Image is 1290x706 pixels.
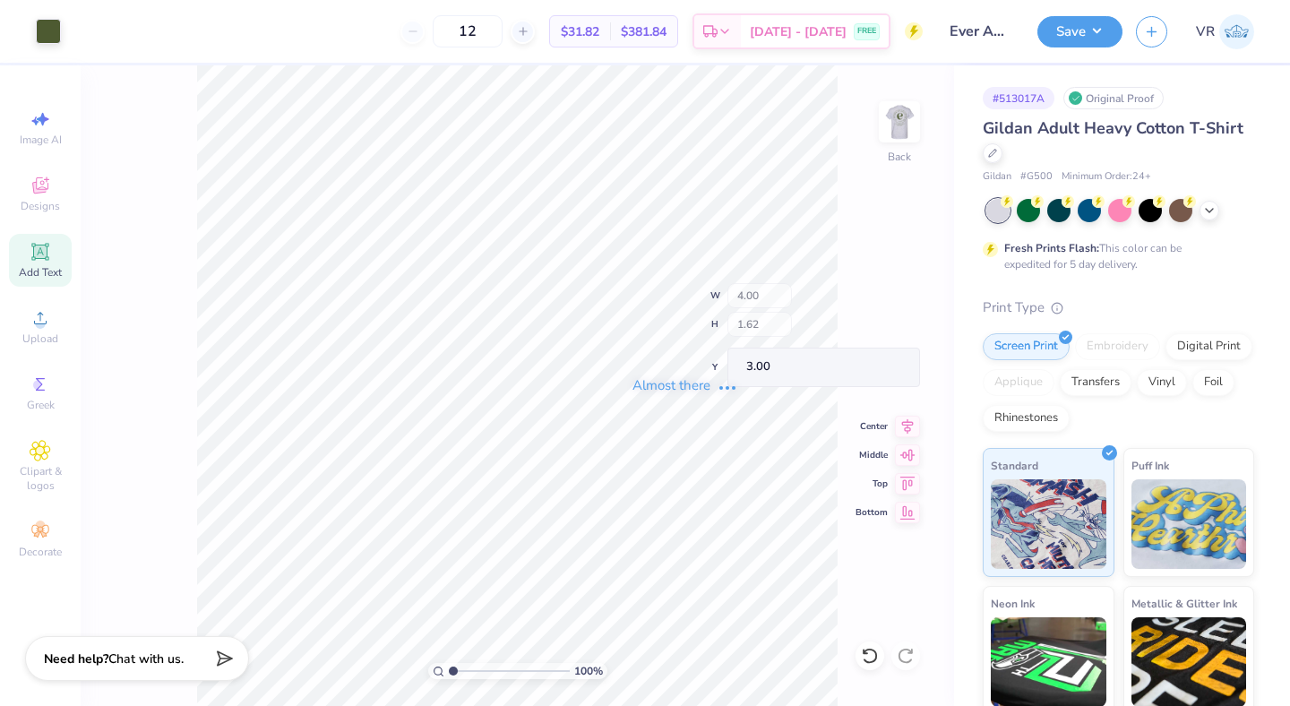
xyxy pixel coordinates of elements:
img: Vincent Roxas [1219,14,1254,49]
span: Add Text [19,265,62,280]
span: $381.84 [621,22,666,41]
input: – – [433,15,503,47]
span: Greek [27,398,55,412]
span: Image AI [20,133,62,147]
div: Almost there [632,375,738,396]
button: Save [1037,16,1122,47]
input: Untitled Design [936,13,1024,49]
strong: Need help? [44,650,108,667]
span: $31.82 [561,22,599,41]
a: VR [1196,14,1254,49]
span: Chat with us. [108,650,184,667]
span: FREE [857,25,876,38]
span: Decorate [19,545,62,559]
span: Upload [22,331,58,346]
span: VR [1196,22,1215,42]
span: Clipart & logos [9,464,72,493]
span: [DATE] - [DATE] [750,22,847,41]
span: Designs [21,199,60,213]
